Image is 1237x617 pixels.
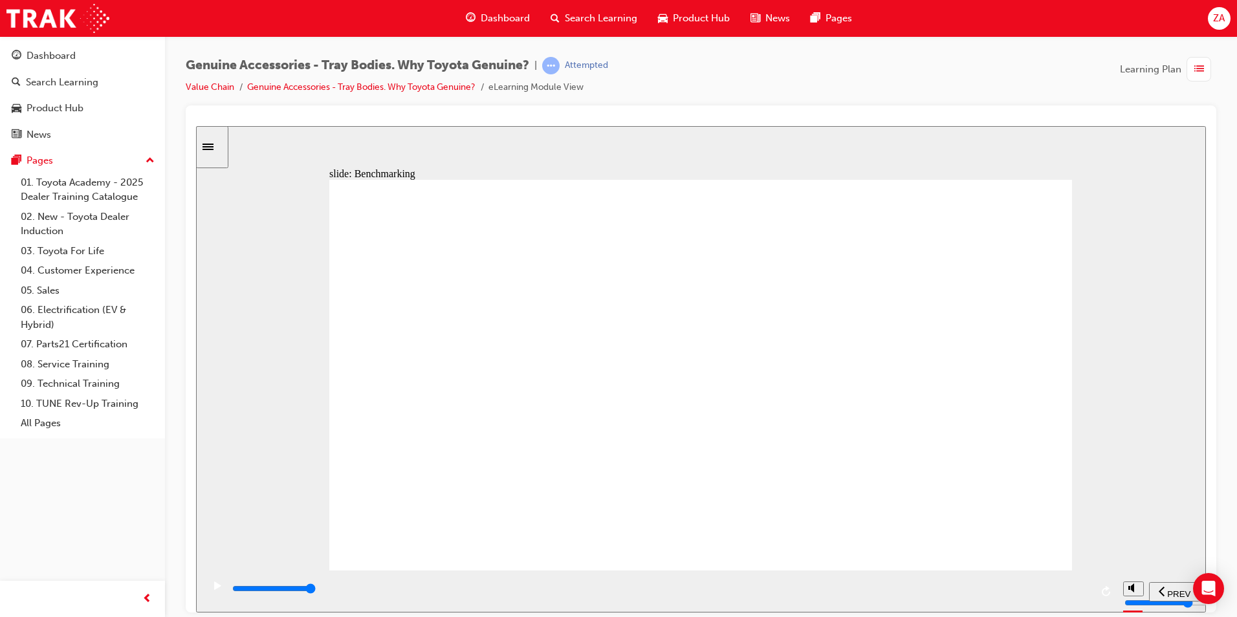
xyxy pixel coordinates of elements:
[927,444,947,486] div: misc controls
[565,11,637,26] span: Search Learning
[466,10,476,27] span: guage-icon
[1193,573,1224,604] div: Open Intercom Messenger
[5,44,160,68] a: Dashboard
[12,50,21,62] span: guage-icon
[540,5,648,32] a: search-iconSearch Learning
[1208,7,1231,30] button: ZA
[186,81,234,92] a: Value Chain
[142,591,152,607] span: prev-icon
[455,5,540,32] a: guage-iconDashboard
[16,261,160,281] a: 04. Customer Experience
[534,58,537,73] span: |
[551,10,560,27] span: search-icon
[953,444,1004,486] nav: slide navigation
[953,456,1004,475] button: previous
[16,394,160,414] a: 10. TUNE Rev-Up Training
[27,127,51,142] div: News
[481,11,530,26] span: Dashboard
[16,374,160,394] a: 09. Technical Training
[740,5,800,32] a: news-iconNews
[648,5,740,32] a: car-iconProduct Hub
[16,207,160,241] a: 02. New - Toyota Dealer Induction
[12,129,21,141] span: news-icon
[565,60,608,72] div: Attempted
[826,11,852,26] span: Pages
[5,123,160,147] a: News
[5,41,160,149] button: DashboardSearch LearningProduct HubNews
[800,5,862,32] a: pages-iconPages
[12,155,21,167] span: pages-icon
[36,457,120,468] input: slide progress
[5,149,160,173] button: Pages
[247,81,476,92] a: Genuine Accessories - Tray Bodies. Why Toyota Genuine?
[16,413,160,433] a: All Pages
[27,49,76,63] div: Dashboard
[16,300,160,334] a: 06. Electrification (EV & Hybrid)
[26,75,98,90] div: Search Learning
[542,57,560,74] span: learningRecordVerb_ATTEMPT-icon
[16,354,160,374] a: 08. Service Training
[5,96,160,120] a: Product Hub
[16,241,160,261] a: 03. Toyota For Life
[16,334,160,354] a: 07. Parts21 Certification
[673,11,730,26] span: Product Hub
[927,455,948,470] button: volume
[1194,61,1204,78] span: list-icon
[12,77,21,89] span: search-icon
[1120,62,1181,77] span: Learning Plan
[146,153,155,169] span: up-icon
[928,471,1012,482] input: volume
[750,10,760,27] span: news-icon
[27,153,53,168] div: Pages
[488,80,584,95] li: eLearning Module View
[12,103,21,114] span: car-icon
[16,281,160,301] a: 05. Sales
[1213,11,1225,26] span: ZA
[16,173,160,207] a: 01. Toyota Academy - 2025 Dealer Training Catalogue
[6,4,109,33] img: Trak
[5,70,160,94] a: Search Learning
[971,463,994,473] span: PREV
[6,455,28,477] button: play/pause
[765,11,790,26] span: News
[186,58,529,73] span: Genuine Accessories - Tray Bodies. Why Toyota Genuine?
[6,444,921,486] div: playback controls
[811,10,820,27] span: pages-icon
[1120,57,1216,81] button: Learning Plan
[658,10,668,27] span: car-icon
[27,101,83,116] div: Product Hub
[901,456,921,475] button: replay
